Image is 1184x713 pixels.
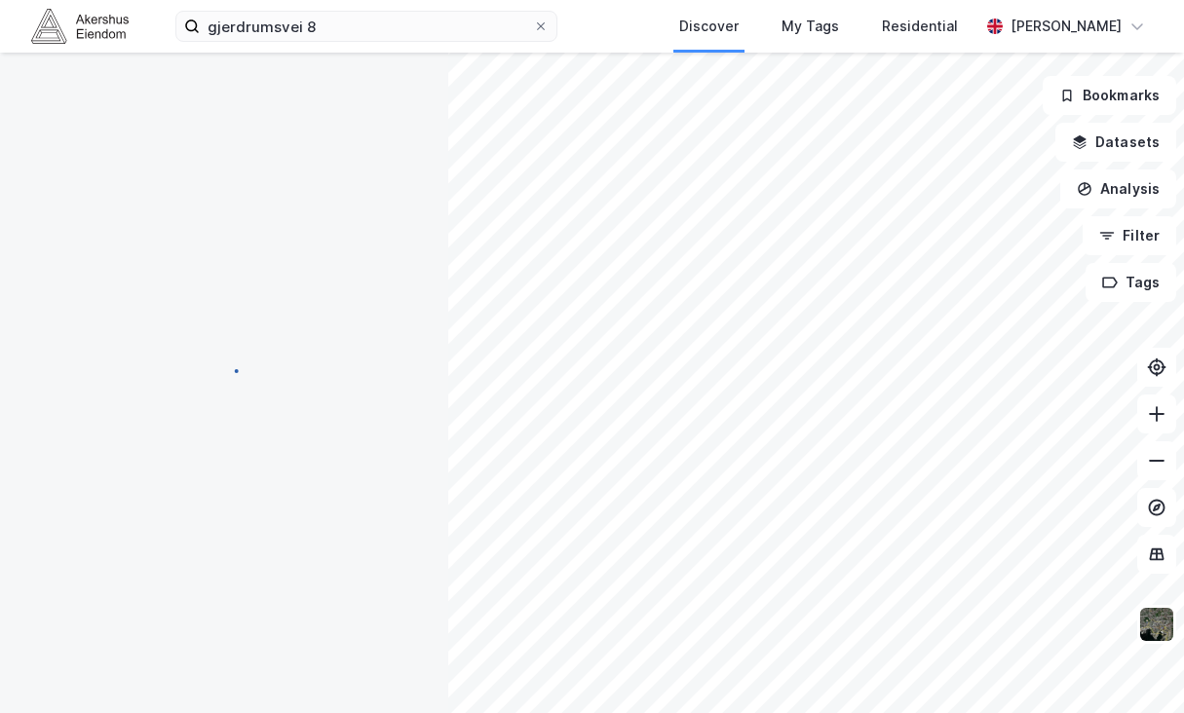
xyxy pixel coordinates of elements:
div: My Tags [782,15,839,38]
iframe: Chat Widget [1087,619,1184,713]
div: Residential [882,15,958,38]
button: Tags [1086,263,1176,302]
img: 9k= [1138,606,1175,643]
div: Kontrollprogram for chat [1087,619,1184,713]
button: Filter [1083,216,1176,255]
img: spinner.a6d8c91a73a9ac5275cf975e30b51cfb.svg [209,356,240,387]
img: akershus-eiendom-logo.9091f326c980b4bce74ccdd9f866810c.svg [31,9,129,43]
button: Bookmarks [1043,76,1176,115]
div: [PERSON_NAME] [1011,15,1122,38]
button: Analysis [1060,169,1176,208]
div: Discover [679,15,739,38]
button: Datasets [1055,123,1176,162]
input: Search by address, cadastre, landlords, tenants or people [200,12,533,41]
